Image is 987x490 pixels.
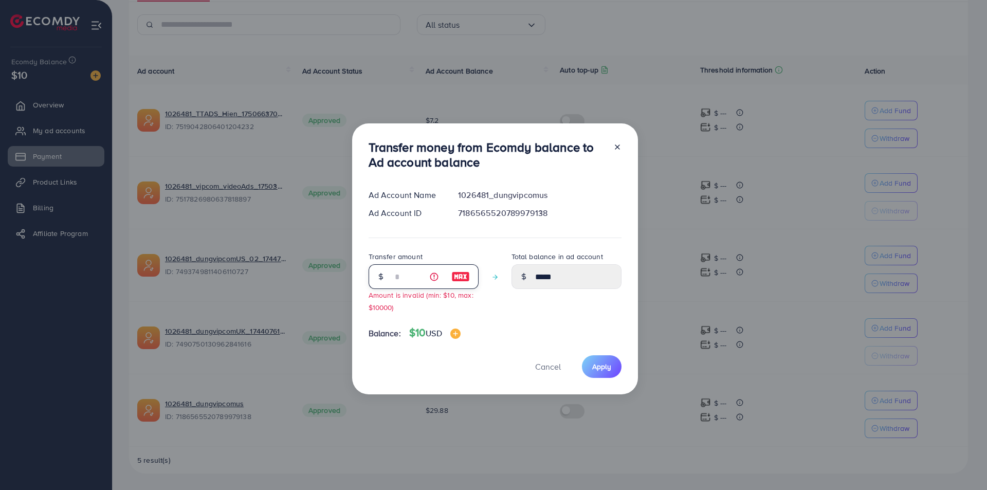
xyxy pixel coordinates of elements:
[369,251,423,262] label: Transfer amount
[522,355,574,377] button: Cancel
[582,355,622,377] button: Apply
[450,207,629,219] div: 7186565520789979138
[535,361,561,372] span: Cancel
[360,189,450,201] div: Ad Account Name
[369,140,605,170] h3: Transfer money from Ecomdy balance to Ad account balance
[426,328,442,339] span: USD
[450,189,629,201] div: 1026481_dungvipcomus
[592,361,611,372] span: Apply
[369,328,401,339] span: Balance:
[409,326,461,339] h4: $10
[369,290,473,312] small: Amount is invalid (min: $10, max: $10000)
[511,251,603,262] label: Total balance in ad account
[450,329,461,339] img: image
[451,270,470,283] img: image
[943,444,979,482] iframe: Chat
[360,207,450,219] div: Ad Account ID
